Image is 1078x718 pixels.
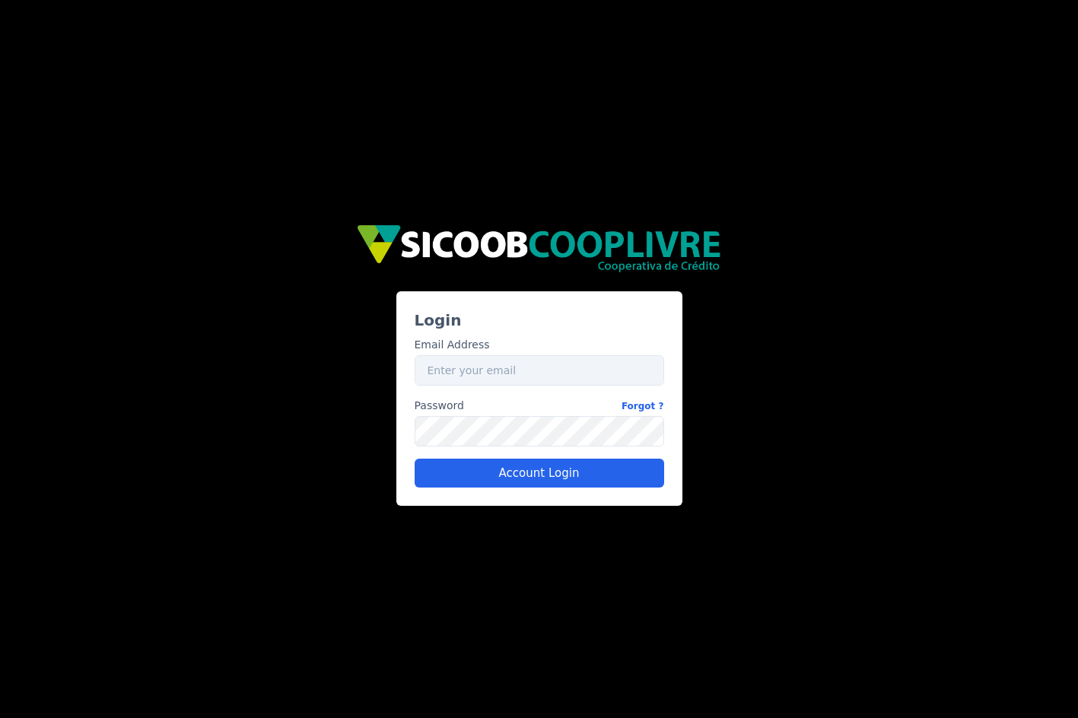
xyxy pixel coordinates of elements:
[415,337,490,353] label: Email Address
[415,398,664,414] label: Password
[622,398,664,414] a: Forgot ?
[415,310,664,331] h3: Login
[356,224,723,273] img: img/sicoob_cooplivre.png
[415,355,664,386] input: Enter your email
[415,459,664,488] button: Account Login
